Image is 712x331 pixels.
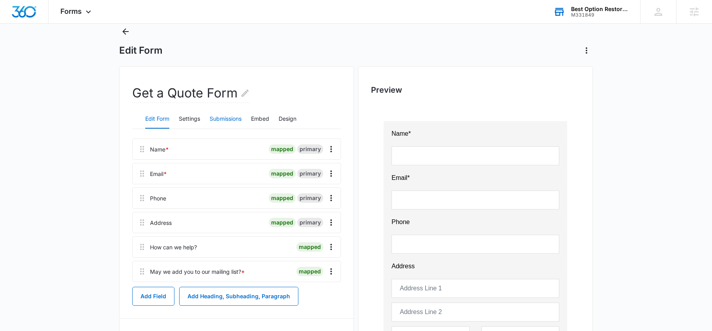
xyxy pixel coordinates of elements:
input: Address Line 2 [8,181,176,200]
h2: Preview [371,84,580,96]
input: City [8,205,86,224]
input: Address Line 1 [8,158,176,177]
button: Embed [251,110,269,129]
span: Address [8,142,31,148]
div: Email [150,170,167,178]
div: How can we help? [150,243,197,251]
input: State [98,205,176,224]
div: mapped [269,169,296,178]
button: Overflow Menu [325,143,337,155]
input: ZIP [8,229,86,248]
button: Edit Form [145,110,169,129]
button: Overflow Menu [325,216,337,229]
button: Design [279,110,296,129]
div: Phone [150,194,166,202]
button: Settings [179,110,200,129]
button: Overflow Menu [325,265,337,278]
div: primary [297,169,323,178]
span: Forms [60,7,82,15]
div: mapped [269,218,296,227]
button: Actions [580,44,593,57]
span: How can we help? [8,257,60,264]
div: mapped [296,267,323,276]
div: mapped [269,193,296,203]
div: account id [571,12,629,18]
div: Name [150,145,169,153]
input: Country [98,229,176,248]
div: mapped [296,242,323,252]
div: mapped [269,144,296,154]
button: Back [119,25,132,38]
button: Add Heading, Subheading, Paragraph [179,287,298,306]
h2: Get a Quote Form [132,84,250,103]
span: May we add you to our mailing list? [8,311,107,318]
div: primary [297,193,323,203]
div: primary [297,144,323,154]
button: Overflow Menu [325,241,337,253]
button: Add Field [132,287,174,306]
button: Submissions [210,110,242,129]
div: May we add you to our mailing list? [150,267,245,276]
span: Phone [8,97,26,104]
button: Overflow Menu [325,192,337,204]
span: Name [8,9,25,16]
button: Overflow Menu [325,167,337,180]
span: Email [8,53,24,60]
div: primary [297,218,323,227]
div: account name [571,6,629,12]
div: Address [150,219,172,227]
button: Edit Form Name [240,84,250,103]
h1: Edit Form [119,45,163,56]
